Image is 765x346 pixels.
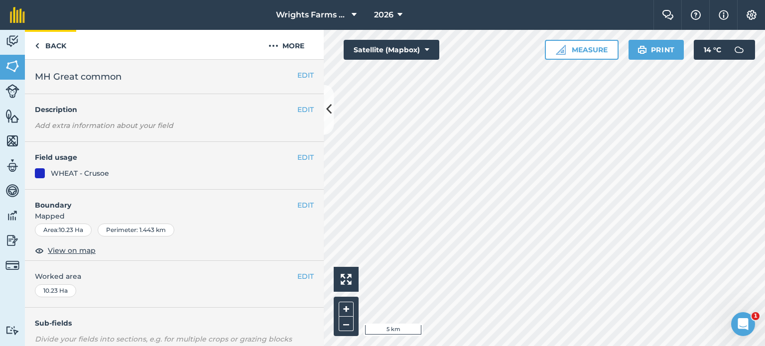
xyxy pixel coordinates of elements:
[629,40,684,60] button: Print
[249,30,324,59] button: More
[5,258,19,272] img: svg+xml;base64,PD94bWwgdmVyc2lvbj0iMS4wIiBlbmNvZGluZz0idXRmLTgiPz4KPCEtLSBHZW5lcmF0b3I6IEFkb2JlIE...
[694,40,755,60] button: 14 °C
[35,244,96,256] button: View on map
[556,45,566,55] img: Ruler icon
[297,104,314,115] button: EDIT
[719,9,729,21] img: svg+xml;base64,PHN2ZyB4bWxucz0iaHR0cDovL3d3dy53My5vcmcvMjAwMC9zdmciIHdpZHRoPSIxNyIgaGVpZ2h0PSIxNy...
[5,326,19,335] img: svg+xml;base64,PD94bWwgdmVyc2lvbj0iMS4wIiBlbmNvZGluZz0idXRmLTgiPz4KPCEtLSBHZW5lcmF0b3I6IEFkb2JlIE...
[35,40,39,52] img: svg+xml;base64,PHN2ZyB4bWxucz0iaHR0cDovL3d3dy53My5vcmcvMjAwMC9zdmciIHdpZHRoPSI5IiBoZWlnaHQ9IjI0Ii...
[704,40,721,60] span: 14 ° C
[35,244,44,256] img: svg+xml;base64,PHN2ZyB4bWxucz0iaHR0cDovL3d3dy53My5vcmcvMjAwMC9zdmciIHdpZHRoPSIxOCIgaGVpZ2h0PSIyNC...
[746,10,758,20] img: A cog icon
[297,70,314,81] button: EDIT
[297,200,314,211] button: EDIT
[276,9,348,21] span: Wrights Farms Contracting
[35,152,297,163] h4: Field usage
[35,224,92,236] div: Area : 10.23 Ha
[25,211,324,222] span: Mapped
[339,317,354,331] button: –
[35,271,314,282] span: Worked area
[297,152,314,163] button: EDIT
[5,233,19,248] img: svg+xml;base64,PD94bWwgdmVyc2lvbj0iMS4wIiBlbmNvZGluZz0idXRmLTgiPz4KPCEtLSBHZW5lcmF0b3I6IEFkb2JlIE...
[48,245,96,256] span: View on map
[729,40,749,60] img: svg+xml;base64,PD94bWwgdmVyc2lvbj0iMS4wIiBlbmNvZGluZz0idXRmLTgiPz4KPCEtLSBHZW5lcmF0b3I6IEFkb2JlIE...
[25,30,76,59] a: Back
[51,168,109,179] div: WHEAT - Crusoe
[339,302,354,317] button: +
[662,10,674,20] img: Two speech bubbles overlapping with the left bubble in the forefront
[5,84,19,98] img: svg+xml;base64,PD94bWwgdmVyc2lvbj0iMS4wIiBlbmNvZGluZz0idXRmLTgiPz4KPCEtLSBHZW5lcmF0b3I6IEFkb2JlIE...
[25,190,297,211] h4: Boundary
[545,40,619,60] button: Measure
[344,40,439,60] button: Satellite (Mapbox)
[35,335,292,344] em: Divide your fields into sections, e.g. for multiple crops or grazing blocks
[5,133,19,148] img: svg+xml;base64,PHN2ZyB4bWxucz0iaHR0cDovL3d3dy53My5vcmcvMjAwMC9zdmciIHdpZHRoPSI1NiIgaGVpZ2h0PSI2MC...
[731,312,755,336] iframe: Intercom live chat
[35,70,122,84] span: MH Great common
[5,158,19,173] img: svg+xml;base64,PD94bWwgdmVyc2lvbj0iMS4wIiBlbmNvZGluZz0idXRmLTgiPz4KPCEtLSBHZW5lcmF0b3I6IEFkb2JlIE...
[5,109,19,123] img: svg+xml;base64,PHN2ZyB4bWxucz0iaHR0cDovL3d3dy53My5vcmcvMjAwMC9zdmciIHdpZHRoPSI1NiIgaGVpZ2h0PSI2MC...
[297,271,314,282] button: EDIT
[268,40,278,52] img: svg+xml;base64,PHN2ZyB4bWxucz0iaHR0cDovL3d3dy53My5vcmcvMjAwMC9zdmciIHdpZHRoPSIyMCIgaGVpZ2h0PSIyNC...
[341,274,352,285] img: Four arrows, one pointing top left, one top right, one bottom right and the last bottom left
[752,312,760,320] span: 1
[35,284,76,297] div: 10.23 Ha
[374,9,393,21] span: 2026
[35,104,314,115] h4: Description
[10,7,25,23] img: fieldmargin Logo
[35,121,173,130] em: Add extra information about your field
[637,44,647,56] img: svg+xml;base64,PHN2ZyB4bWxucz0iaHR0cDovL3d3dy53My5vcmcvMjAwMC9zdmciIHdpZHRoPSIxOSIgaGVpZ2h0PSIyNC...
[25,318,324,329] h4: Sub-fields
[5,59,19,74] img: svg+xml;base64,PHN2ZyB4bWxucz0iaHR0cDovL3d3dy53My5vcmcvMjAwMC9zdmciIHdpZHRoPSI1NiIgaGVpZ2h0PSI2MC...
[5,34,19,49] img: svg+xml;base64,PD94bWwgdmVyc2lvbj0iMS4wIiBlbmNvZGluZz0idXRmLTgiPz4KPCEtLSBHZW5lcmF0b3I6IEFkb2JlIE...
[690,10,702,20] img: A question mark icon
[98,224,174,236] div: Perimeter : 1.443 km
[5,183,19,198] img: svg+xml;base64,PD94bWwgdmVyc2lvbj0iMS4wIiBlbmNvZGluZz0idXRmLTgiPz4KPCEtLSBHZW5lcmF0b3I6IEFkb2JlIE...
[5,208,19,223] img: svg+xml;base64,PD94bWwgdmVyc2lvbj0iMS4wIiBlbmNvZGluZz0idXRmLTgiPz4KPCEtLSBHZW5lcmF0b3I6IEFkb2JlIE...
